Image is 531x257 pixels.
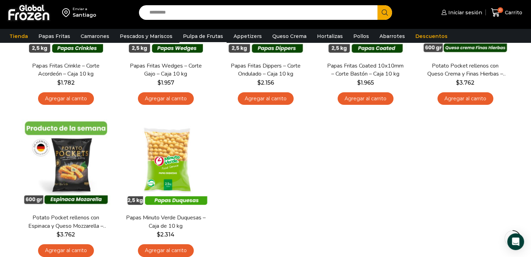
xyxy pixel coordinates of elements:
[503,9,522,16] span: Carrito
[6,30,31,43] a: Tienda
[157,79,174,86] bdi: 1.957
[412,30,451,43] a: Descuentos
[157,79,161,86] span: $
[338,92,393,105] a: Agregar al carrito: “Papas Fritas Coated 10x10mm - Corte Bastón - Caja 10 kg”
[77,30,113,43] a: Camarones
[238,92,294,105] a: Agregar al carrito: “Papas Fritas Dippers - Corte Ondulado - Caja 10 kg”
[116,30,176,43] a: Pescados y Mariscos
[225,62,305,78] a: Papas Fritas Dippers – Corte Ondulado – Caja 10 kg
[437,92,493,105] a: Agregar al carrito: “Potato Pocket rellenos con Queso Crema y Finas Hierbas - Caja 8.4 kg”
[57,79,75,86] bdi: 1.782
[25,214,106,230] a: Potato Pocket rellenos con Espinaca y Queso Mozzarella – Caja 8.4 kg
[377,5,392,20] button: Search button
[357,79,374,86] bdi: 1.965
[257,79,274,86] bdi: 2.156
[314,30,346,43] a: Hortalizas
[425,62,505,78] a: Potato Pocket rellenos con Queso Crema y Finas Hierbas – Caja 8.4 kg
[138,244,194,257] a: Agregar al carrito: “Papas Minuto Verde Duquesas - Caja de 10 kg”
[269,30,310,43] a: Queso Crema
[125,62,206,78] a: Papas Fritas Wedges – Corte Gajo – Caja 10 kg
[179,30,227,43] a: Pulpa de Frutas
[35,30,74,43] a: Papas Fritas
[440,6,482,20] a: Iniciar sesión
[125,214,206,230] a: Papas Minuto Verde Duquesas – Caja de 10 kg
[257,79,261,86] span: $
[73,11,96,18] div: Santiago
[350,30,373,43] a: Pollos
[157,231,175,238] bdi: 2.314
[57,231,75,238] bdi: 3.762
[507,233,524,250] div: Open Intercom Messenger
[456,79,459,86] span: $
[325,62,405,78] a: Papas Fritas Coated 10x10mm – Corte Bastón – Caja 10 kg
[447,9,482,16] span: Iniciar sesión
[62,7,73,18] img: address-field-icon.svg
[38,92,94,105] a: Agregar al carrito: “Papas Fritas Crinkle - Corte Acordeón - Caja 10 kg”
[73,7,96,11] div: Enviar a
[456,79,474,86] bdi: 3.762
[489,5,524,21] a: 0 Carrito
[230,30,265,43] a: Appetizers
[376,30,408,43] a: Abarrotes
[57,231,60,238] span: $
[497,7,503,13] span: 0
[38,244,94,257] a: Agregar al carrito: “Potato Pocket rellenos con Espinaca y Queso Mozzarella - Caja 8.4 kg”
[138,92,194,105] a: Agregar al carrito: “Papas Fritas Wedges – Corte Gajo - Caja 10 kg”
[357,79,361,86] span: $
[57,79,61,86] span: $
[25,62,106,78] a: Papas Fritas Crinkle – Corte Acordeón – Caja 10 kg
[157,231,160,238] span: $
